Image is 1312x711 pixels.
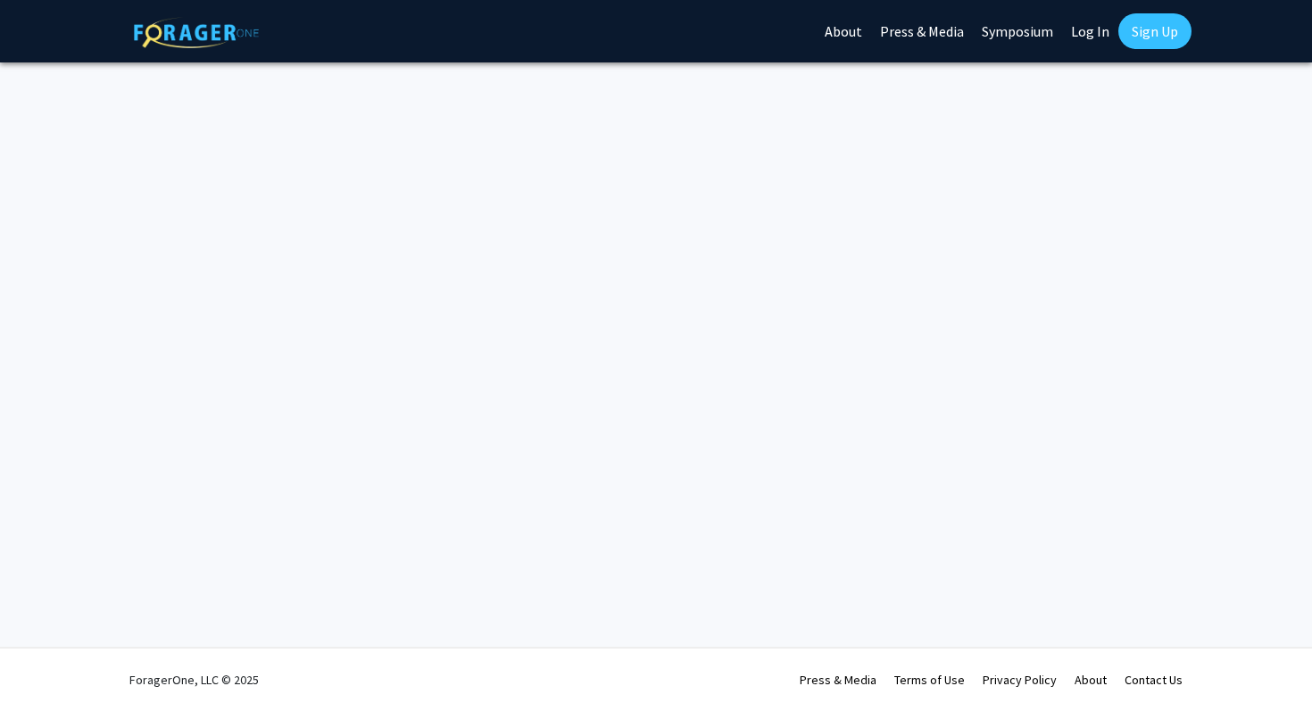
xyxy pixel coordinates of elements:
img: ForagerOne Logo [134,17,259,48]
a: Press & Media [800,672,876,688]
a: Contact Us [1125,672,1183,688]
a: Terms of Use [894,672,965,688]
a: About [1075,672,1107,688]
a: Sign Up [1118,13,1192,49]
a: Privacy Policy [983,672,1057,688]
div: ForagerOne, LLC © 2025 [129,649,259,711]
